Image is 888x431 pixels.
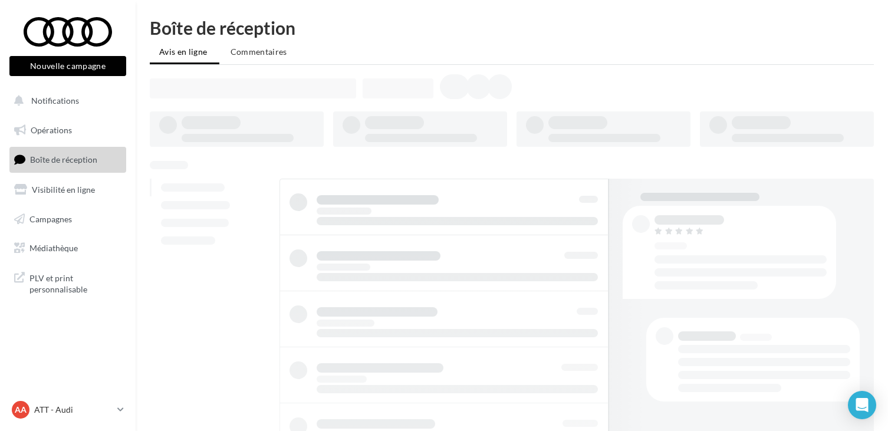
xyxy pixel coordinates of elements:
a: Médiathèque [7,236,129,261]
a: AA ATT - Audi [9,399,126,421]
p: ATT - Audi [34,404,113,416]
span: Boîte de réception [30,154,97,164]
a: Boîte de réception [7,147,129,172]
a: Visibilité en ligne [7,177,129,202]
span: Commentaires [231,47,287,57]
a: Opérations [7,118,129,143]
div: Open Intercom Messenger [848,391,876,419]
span: AA [15,404,27,416]
div: Boîte de réception [150,19,874,37]
span: Médiathèque [29,243,78,253]
span: Opérations [31,125,72,135]
span: PLV et print personnalisable [29,270,121,295]
span: Notifications [31,96,79,106]
button: Nouvelle campagne [9,56,126,76]
span: Visibilité en ligne [32,185,95,195]
a: PLV et print personnalisable [7,265,129,300]
span: Campagnes [29,213,72,223]
button: Notifications [7,88,124,113]
a: Campagnes [7,207,129,232]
